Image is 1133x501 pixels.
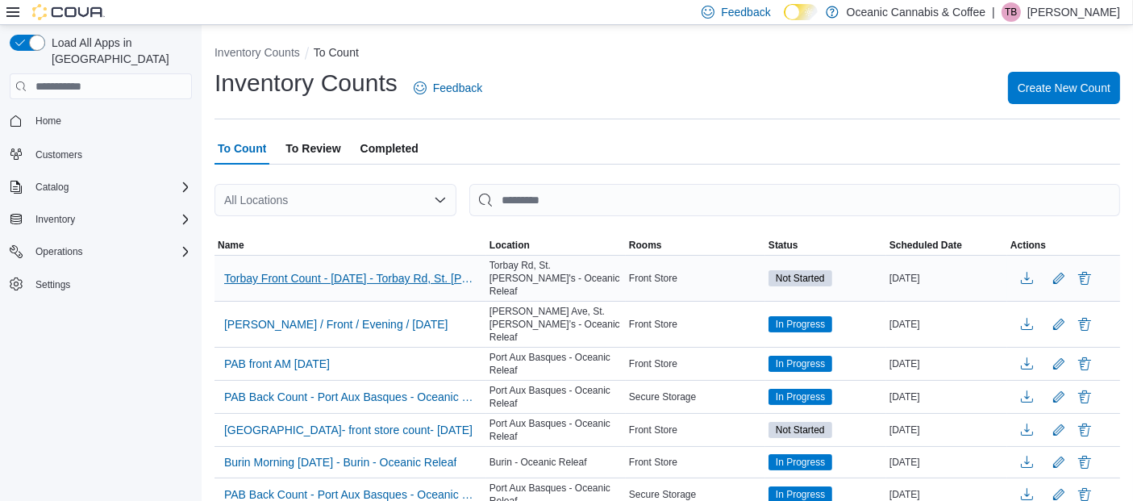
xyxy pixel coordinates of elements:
[1075,354,1094,374] button: Delete
[1075,387,1094,407] button: Delete
[29,242,192,261] span: Operations
[886,453,1007,472] div: [DATE]
[889,239,962,252] span: Scheduled Date
[784,4,818,21] input: Dark Mode
[886,236,1007,255] button: Scheduled Date
[1049,450,1068,474] button: Edit count details
[32,4,105,20] img: Cova
[765,236,886,255] button: Status
[218,450,463,474] button: Burin Morning [DATE] - Burin - Oceanic Releaf
[29,145,89,165] a: Customers
[218,418,479,442] button: [GEOGRAPHIC_DATA]- front store count- [DATE]
[314,46,359,59] button: To Count
[626,387,765,407] div: Secure Storage
[218,132,266,165] span: To Count
[1075,269,1094,288] button: Delete
[776,423,825,437] span: Not Started
[489,305,623,344] span: [PERSON_NAME] Ave, St. [PERSON_NAME]’s - Oceanic Releaf
[769,270,832,286] span: Not Started
[769,454,832,470] span: In Progress
[626,354,765,374] div: Front Store
[3,273,198,296] button: Settings
[35,181,69,194] span: Catalog
[218,239,244,252] span: Name
[784,20,785,21] span: Dark Mode
[215,46,300,59] button: Inventory Counts
[992,2,995,22] p: |
[886,315,1007,334] div: [DATE]
[1049,352,1068,376] button: Edit count details
[29,144,192,164] span: Customers
[721,4,770,20] span: Feedback
[469,184,1120,216] input: This is a search bar. After typing your query, hit enter to filter the results lower in the page.
[776,317,825,332] span: In Progress
[847,2,986,22] p: Oceanic Cannabis & Coffee
[626,236,765,255] button: Rooms
[35,148,82,161] span: Customers
[626,453,765,472] div: Front Store
[29,274,192,294] span: Settings
[285,132,340,165] span: To Review
[489,417,623,443] span: Port Aux Basques - Oceanic Releaf
[224,454,456,470] span: Burin Morning [DATE] - Burin - Oceanic Releaf
[224,422,473,438] span: [GEOGRAPHIC_DATA]- front store count- [DATE]
[1049,312,1068,336] button: Edit count details
[218,352,336,376] button: PAB front AM [DATE]
[45,35,192,67] span: Load All Apps in [GEOGRAPHIC_DATA]
[3,176,198,198] button: Catalog
[769,356,832,372] span: In Progress
[29,210,192,229] span: Inventory
[224,389,477,405] span: PAB Back Count - Port Aux Basques - Oceanic Releaf
[489,259,623,298] span: Torbay Rd, St. [PERSON_NAME]'s - Oceanic Releaf
[3,240,198,263] button: Operations
[29,177,75,197] button: Catalog
[1010,239,1046,252] span: Actions
[29,177,192,197] span: Catalog
[489,456,587,469] span: Burin - Oceanic Releaf
[626,315,765,334] div: Front Store
[776,390,825,404] span: In Progress
[776,357,825,371] span: In Progress
[29,242,90,261] button: Operations
[1049,266,1068,290] button: Edit count details
[29,111,192,131] span: Home
[218,266,483,290] button: Torbay Front Count - [DATE] - Torbay Rd, St. [PERSON_NAME]'s - Oceanic Releaf
[3,109,198,132] button: Home
[489,351,623,377] span: Port Aux Basques - Oceanic Releaf
[489,239,530,252] span: Location
[1075,315,1094,334] button: Delete
[35,115,61,127] span: Home
[769,239,798,252] span: Status
[218,385,483,409] button: PAB Back Count - Port Aux Basques - Oceanic Releaf
[629,239,662,252] span: Rooms
[433,80,482,96] span: Feedback
[224,316,448,332] span: [PERSON_NAME] / Front / Evening / [DATE]
[1049,418,1068,442] button: Edit count details
[886,269,1007,288] div: [DATE]
[626,420,765,440] div: Front Store
[224,270,477,286] span: Torbay Front Count - [DATE] - Torbay Rd, St. [PERSON_NAME]'s - Oceanic Releaf
[626,269,765,288] div: Front Store
[407,72,489,104] a: Feedback
[218,312,455,336] button: [PERSON_NAME] / Front / Evening / [DATE]
[35,213,75,226] span: Inventory
[886,420,1007,440] div: [DATE]
[1008,72,1120,104] button: Create New Count
[29,275,77,294] a: Settings
[35,278,70,291] span: Settings
[776,455,825,470] span: In Progress
[10,102,192,338] nav: Complex example
[1049,385,1068,409] button: Edit count details
[1027,2,1120,22] p: [PERSON_NAME]
[1018,80,1110,96] span: Create New Count
[3,142,198,165] button: Customers
[1002,2,1021,22] div: Treena Bridger
[360,132,419,165] span: Completed
[776,271,825,286] span: Not Started
[486,236,626,255] button: Location
[886,354,1007,374] div: [DATE]
[215,67,398,99] h1: Inventory Counts
[1075,420,1094,440] button: Delete
[3,208,198,231] button: Inventory
[1075,453,1094,472] button: Delete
